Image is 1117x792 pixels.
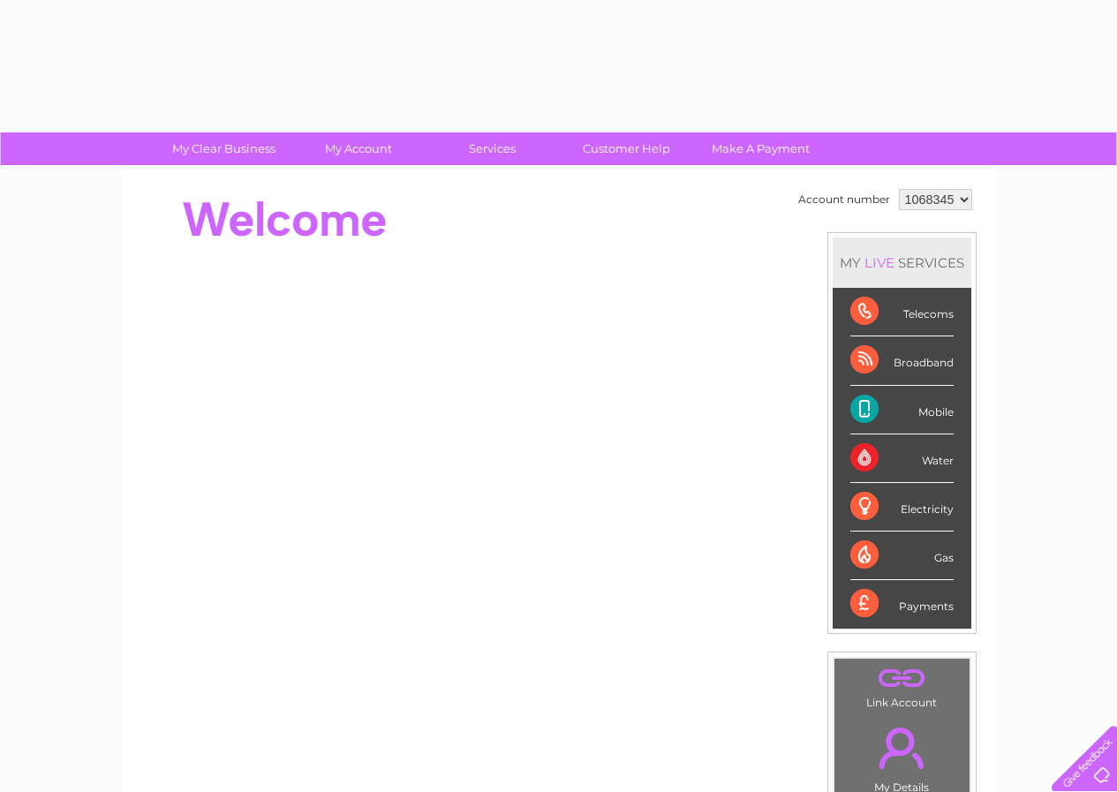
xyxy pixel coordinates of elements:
[861,254,898,271] div: LIVE
[151,132,297,165] a: My Clear Business
[850,532,954,580] div: Gas
[850,483,954,532] div: Electricity
[850,386,954,434] div: Mobile
[688,132,834,165] a: Make A Payment
[794,185,894,215] td: Account number
[554,132,699,165] a: Customer Help
[419,132,565,165] a: Services
[285,132,431,165] a: My Account
[839,663,965,694] a: .
[839,717,965,779] a: .
[850,288,954,336] div: Telecoms
[850,434,954,483] div: Water
[833,238,971,288] div: MY SERVICES
[834,658,970,713] td: Link Account
[850,336,954,385] div: Broadband
[850,580,954,628] div: Payments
